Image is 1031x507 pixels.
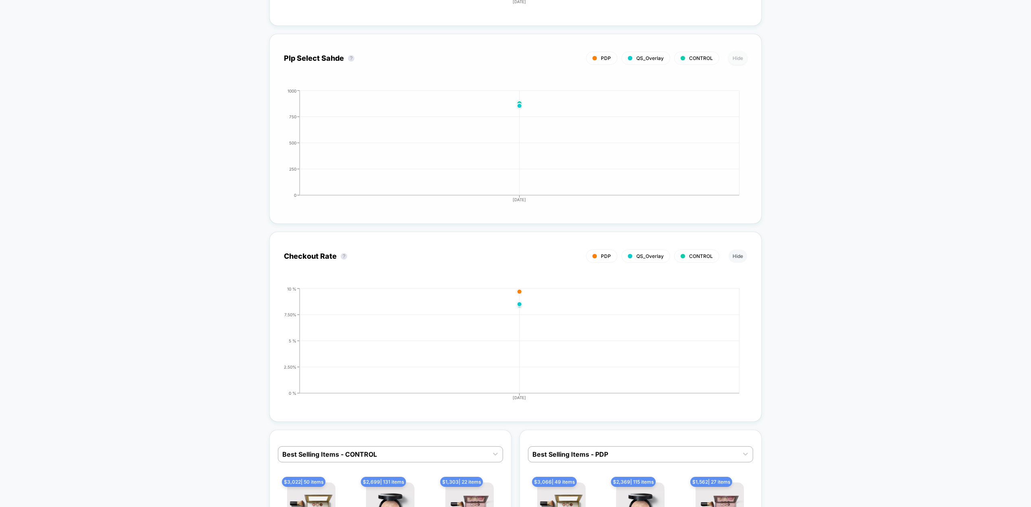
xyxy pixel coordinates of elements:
[284,312,296,317] tspan: 7.50%
[348,55,354,62] button: ?
[636,253,664,259] span: QS_Overlay
[601,55,611,61] span: PDP
[289,390,296,395] tspan: 0 %
[289,140,296,145] tspan: 500
[532,477,577,487] span: $ 3,066 | 49 items
[513,395,526,400] tspan: [DATE]
[287,286,296,291] tspan: 10 %
[289,338,296,343] tspan: 5 %
[689,55,713,61] span: CONTROL
[289,166,296,171] tspan: 250
[601,253,611,259] span: PDP
[440,477,483,487] span: $ 1,303 | 22 items
[689,253,713,259] span: CONTROL
[276,286,739,407] div: CHECKOUT_RATE
[294,192,296,197] tspan: 0
[513,197,526,202] tspan: [DATE]
[289,114,296,119] tspan: 750
[361,477,406,487] span: $ 2,699 | 131 items
[282,477,325,487] span: $ 3,022 | 50 items
[284,364,296,369] tspan: 2.50%
[729,249,747,263] button: Hide
[341,253,347,260] button: ?
[288,88,296,93] tspan: 1000
[729,52,747,65] button: Hide
[690,477,732,487] span: $ 1,562 | 27 items
[276,89,739,209] div: CUSTOM_1
[611,477,656,487] span: $ 2,369 | 115 items
[636,55,664,61] span: QS_Overlay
